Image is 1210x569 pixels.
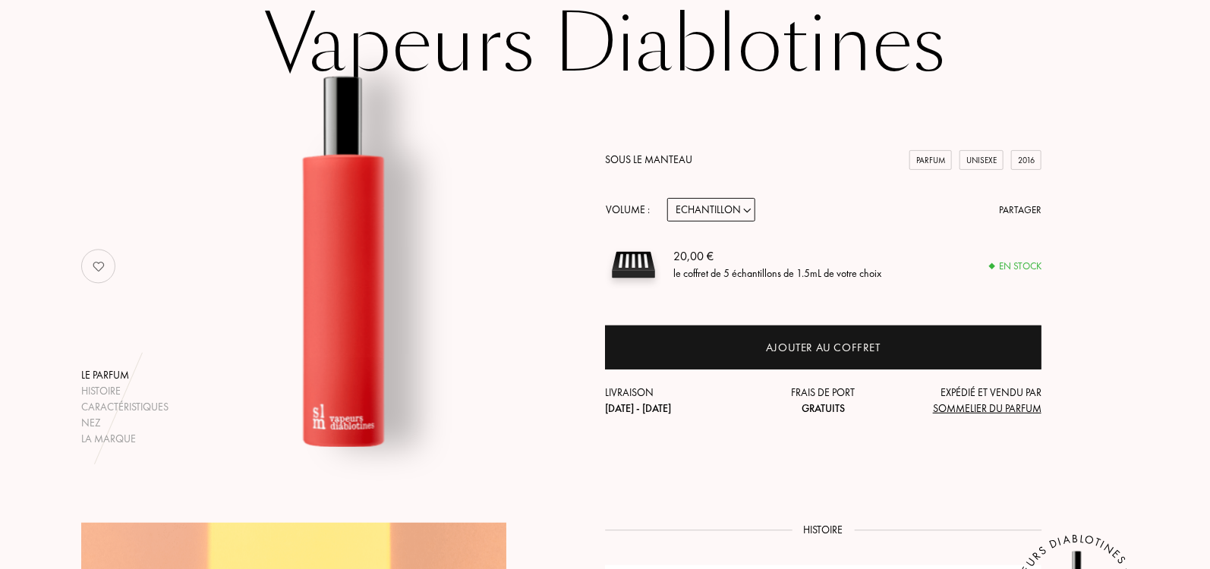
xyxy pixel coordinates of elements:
[909,150,952,171] div: Parfum
[751,385,896,417] div: Frais de port
[802,401,845,415] span: Gratuits
[1011,150,1041,171] div: 2016
[81,431,169,447] div: La marque
[999,203,1041,218] div: Partager
[959,150,1004,171] div: Unisexe
[605,385,751,417] div: Livraison
[605,237,662,294] img: sample box
[81,415,169,431] div: Nez
[156,71,531,447] img: Vapeurs Diablotines Sous le Manteau
[605,401,671,415] span: [DATE] - [DATE]
[84,251,114,281] img: no_like_p.png
[990,259,1041,274] div: En stock
[81,383,169,399] div: Histoire
[933,401,1041,415] span: Sommelier du Parfum
[673,266,881,282] div: le coffret de 5 échantillons de 1.5mL de votre choix
[766,339,881,357] div: Ajouter au coffret
[605,198,658,222] div: Volume :
[81,367,169,383] div: Le parfum
[605,152,692,166] a: Sous le Manteau
[896,385,1041,417] div: Expédié et vendu par
[81,399,169,415] div: Caractéristiques
[673,248,881,266] div: 20,00 €
[225,3,985,86] h1: Vapeurs Diablotines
